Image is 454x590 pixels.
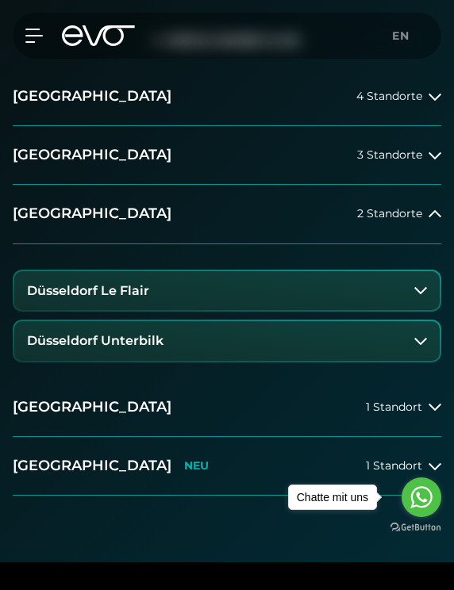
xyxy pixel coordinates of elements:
[13,145,171,165] h2: [GEOGRAPHIC_DATA]
[13,204,171,224] h2: [GEOGRAPHIC_DATA]
[14,271,440,311] button: Düsseldorf Le Flair
[356,90,422,102] span: 4 Standorte
[391,523,441,531] a: Go to GetButton.io website
[402,477,441,517] a: Go to whatsapp
[392,27,419,45] a: en
[13,86,171,106] h2: [GEOGRAPHIC_DATA]
[13,437,441,496] button: [GEOGRAPHIC_DATA]NEU1 Standort
[13,456,171,476] h2: [GEOGRAPHIC_DATA]
[184,459,209,473] p: NEU
[13,126,441,185] button: [GEOGRAPHIC_DATA]3 Standorte
[392,29,410,43] span: en
[357,149,422,161] span: 3 Standorte
[27,334,164,348] h3: Düsseldorf Unterbilk
[366,460,422,472] span: 1 Standort
[357,208,422,220] span: 2 Standorte
[13,397,171,417] h2: [GEOGRAPHIC_DATA]
[13,185,441,243] button: [GEOGRAPHIC_DATA]2 Standorte
[289,485,376,509] div: Chatte mit uns
[366,401,422,413] span: 1 Standort
[27,284,149,298] h3: Düsseldorf Le Flair
[13,67,441,126] button: [GEOGRAPHIC_DATA]4 Standorte
[13,378,441,437] button: [GEOGRAPHIC_DATA]1 Standort
[14,321,440,361] button: Düsseldorf Unterbilk
[288,485,377,510] a: Chatte mit uns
